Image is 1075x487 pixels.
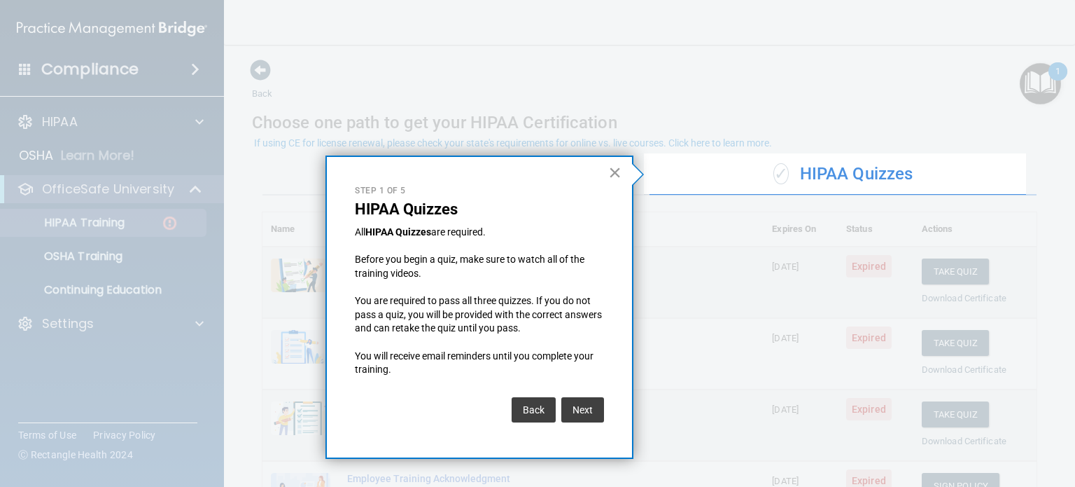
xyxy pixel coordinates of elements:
span: All [355,226,365,238]
p: You will receive email reminders until you complete your training. [355,350,604,377]
p: Before you begin a quiz, make sure to watch all of the training videos. [355,253,604,280]
button: Next [561,397,604,423]
p: HIPAA Quizzes [355,200,604,219]
button: Close [608,161,621,184]
button: Back [512,397,556,423]
div: HIPAA Quizzes [649,153,1037,196]
span: ✓ [773,163,789,184]
p: You are required to pass all three quizzes. If you do not pass a quiz, you will be provided with ... [355,294,604,336]
p: Step 1 of 5 [355,185,604,197]
span: are required. [431,226,486,238]
iframe: Drift Widget Chat Controller [834,388,1058,444]
strong: HIPAA Quizzes [365,226,431,238]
